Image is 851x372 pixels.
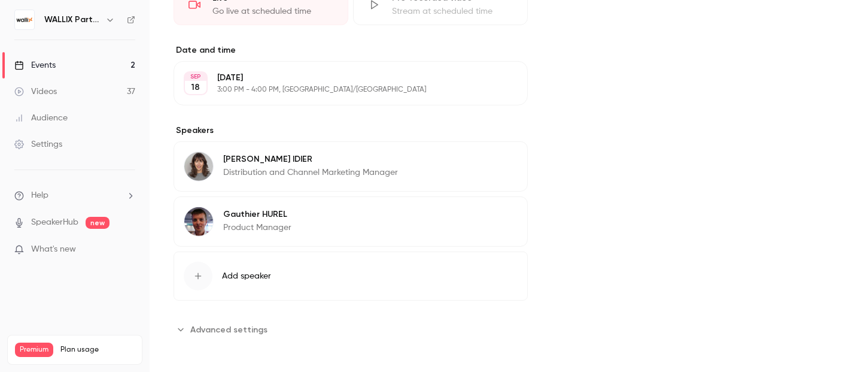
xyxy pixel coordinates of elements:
[31,189,48,202] span: Help
[174,196,528,247] div: Gauthier HURELGauthier HURELProduct Manager
[217,85,464,95] p: 3:00 PM - 4:00 PM, [GEOGRAPHIC_DATA]/[GEOGRAPHIC_DATA]
[185,72,206,81] div: SEP
[60,345,135,355] span: Plan usage
[223,208,291,220] p: Gauthier HUREL
[392,5,513,17] div: Stream at scheduled time
[223,167,398,179] p: Distribution and Channel Marketing Manager
[222,270,271,282] span: Add speaker
[174,44,528,56] label: Date and time
[15,10,34,29] img: WALLIX Partners Channel
[174,252,528,301] button: Add speaker
[217,72,464,84] p: [DATE]
[223,222,291,234] p: Product Manager
[174,141,528,192] div: Céline IDIER[PERSON_NAME] IDIERDistribution and Channel Marketing Manager
[190,323,268,336] span: Advanced settings
[223,153,398,165] p: [PERSON_NAME] IDIER
[14,59,56,71] div: Events
[86,217,110,229] span: new
[44,14,101,26] h6: WALLIX Partners Channel
[184,152,213,181] img: Céline IDIER
[14,138,62,150] div: Settings
[192,81,200,93] p: 18
[31,216,78,229] a: SpeakerHub
[31,243,76,256] span: What's new
[212,5,333,17] div: Go live at scheduled time
[174,125,528,137] label: Speakers
[15,343,53,357] span: Premium
[174,320,275,339] button: Advanced settings
[184,207,213,236] img: Gauthier HUREL
[14,189,135,202] li: help-dropdown-opener
[14,86,57,98] div: Videos
[121,244,135,255] iframe: Noticeable Trigger
[174,320,528,339] section: Advanced settings
[14,112,68,124] div: Audience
